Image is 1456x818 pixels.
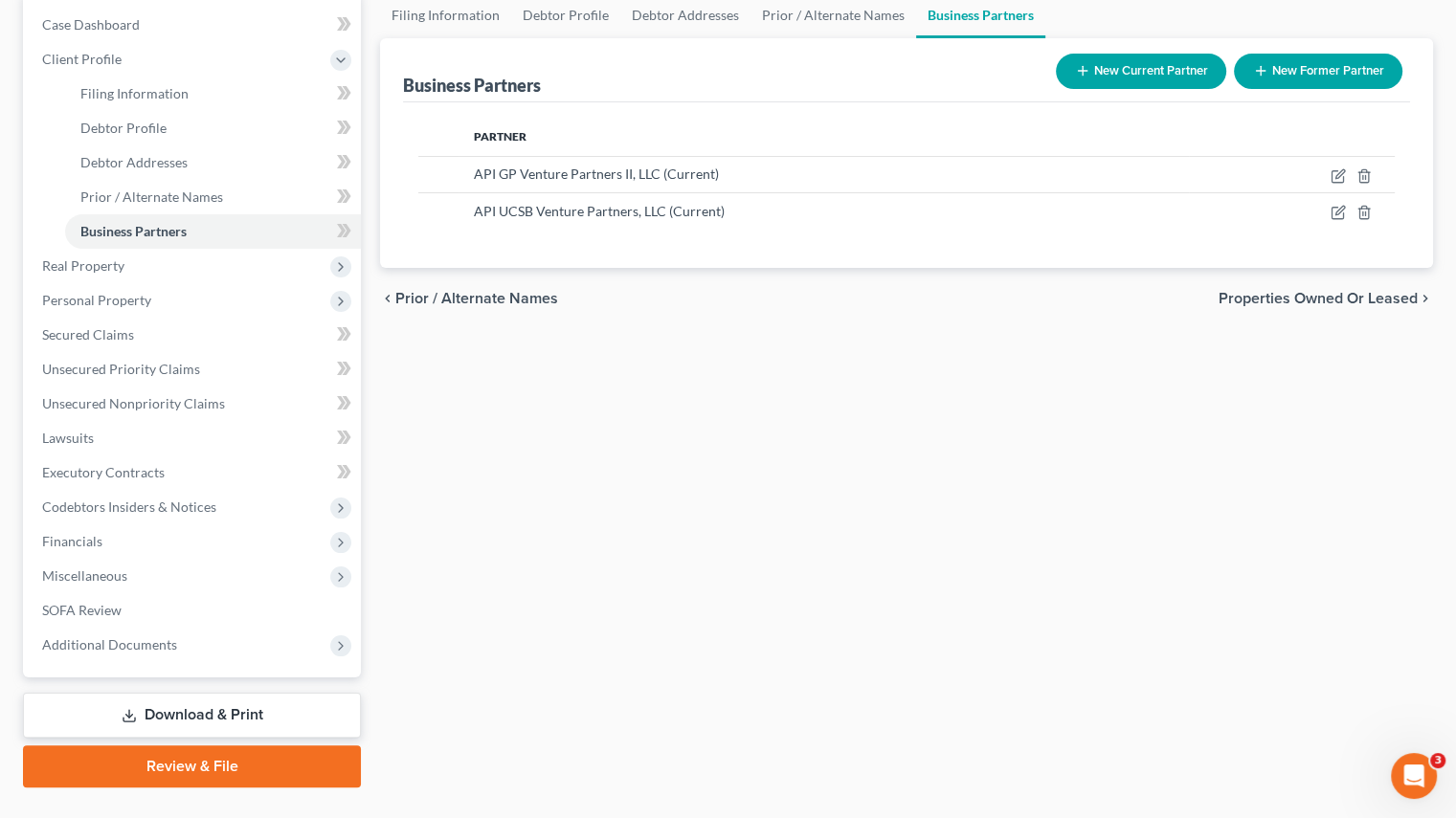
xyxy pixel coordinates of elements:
a: Debtor Profile [65,111,361,145]
a: Secured Claims [27,318,361,352]
span: Prior / Alternate Names [80,188,223,205]
span: Financials [42,533,102,549]
span: API GP Venture Partners II, LLC (Current) [474,166,719,182]
span: SOFA Review [42,602,122,618]
span: Unsecured Priority Claims [42,361,200,377]
i: chevron_left [380,291,395,306]
a: Review & File [23,745,361,787]
a: Case Dashboard [27,8,361,42]
a: Download & Print [23,693,361,738]
a: Prior / Alternate Names [65,180,361,214]
span: Client Profile [42,51,122,67]
span: Lawsuits [42,430,94,446]
span: Filing Information [80,85,189,101]
span: Miscellaneous [42,567,127,584]
span: 3 [1430,753,1445,768]
a: Business Partners [65,214,361,249]
a: Executory Contracts [27,455,361,490]
button: New Former Partner [1234,54,1402,89]
span: Properties Owned or Leased [1219,291,1418,306]
span: Partner [474,129,526,144]
span: Debtor Profile [80,120,167,136]
div: Business Partners [403,74,541,97]
span: Additional Documents [42,636,177,652]
span: Real Property [42,257,124,274]
span: Codebtors Insiders & Notices [42,498,216,515]
span: Unsecured Nonpriority Claims [42,395,225,411]
span: Executory Contracts [42,464,165,480]
a: Filing Information [65,77,361,111]
span: Prior / Alternate Names [395,291,558,306]
button: Properties Owned or Leased chevron_right [1219,291,1433,306]
i: chevron_right [1418,291,1433,306]
span: API UCSB Venture Partners, LLC (Current) [474,203,725,219]
iframe: Intercom live chat [1391,753,1437,799]
a: Debtor Addresses [65,145,361,180]
span: Personal Property [42,292,151,308]
a: SOFA Review [27,593,361,628]
span: Case Dashboard [42,16,140,33]
span: Debtor Addresses [80,154,188,170]
button: New Current Partner [1056,54,1226,89]
a: Lawsuits [27,421,361,455]
button: chevron_left Prior / Alternate Names [380,291,558,306]
a: Unsecured Nonpriority Claims [27,387,361,421]
span: Business Partners [80,223,187,239]
a: Unsecured Priority Claims [27,352,361,387]
span: Secured Claims [42,326,134,343]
